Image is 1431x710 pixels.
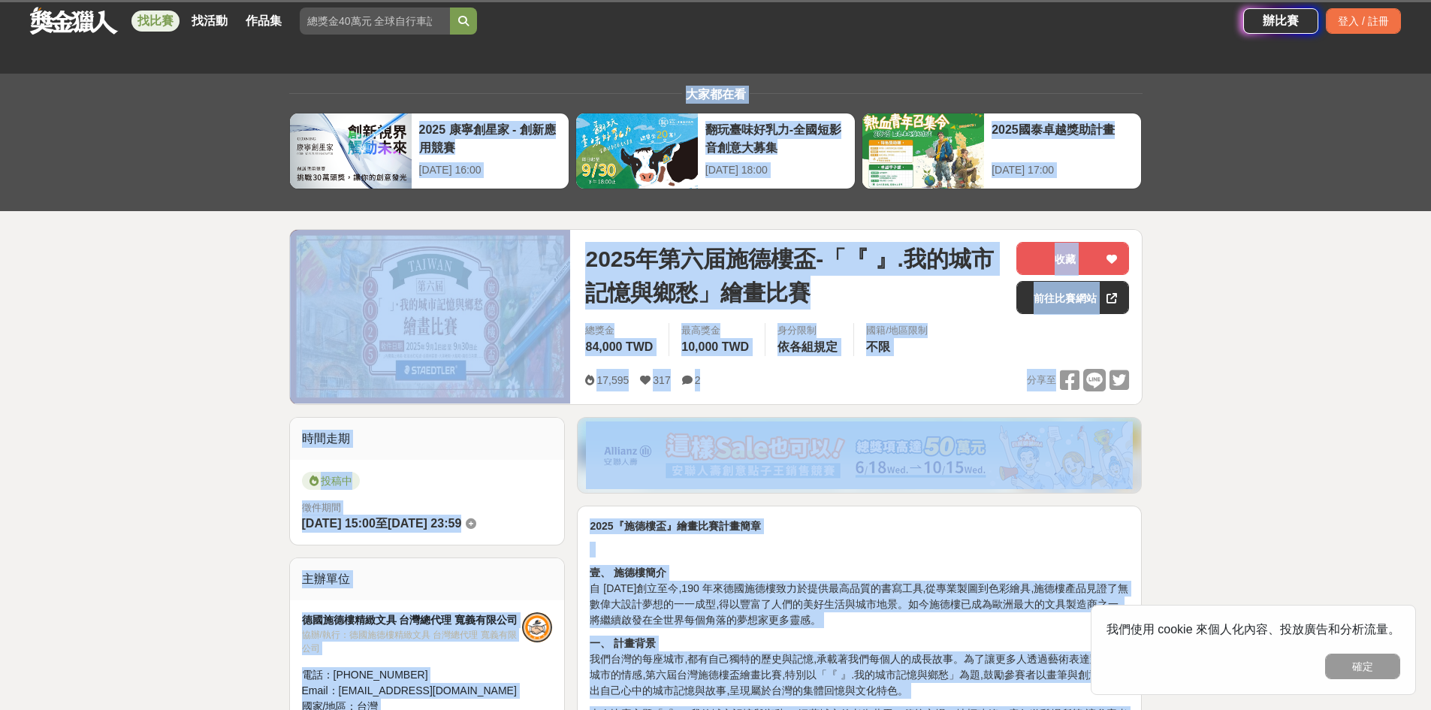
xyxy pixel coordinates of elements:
span: 我們使用 cookie 來個人化內容、投放廣告和分析流量。 [1106,623,1400,636]
span: 依各組規定 [777,340,838,353]
span: 不限 [866,340,890,353]
input: 總獎金40萬元 全球自行車設計比賽 [300,8,450,35]
strong: 2025『施德樓盃』繪畫比賽計畫簡章 [590,520,760,532]
strong: 一、 計畫背景 [590,637,656,649]
div: 時間走期 [290,418,565,460]
p: 自 [DATE]創立至今,190 年來德國施德樓致力於提供最高品質的書寫工具,從專業製圖到色彩繪具,施德樓產品見證了無數偉大設計夢想的一一成型,得以豐富了人們的美好生活與城市地景。如今施德樓已成... [590,565,1129,628]
span: 投稿中 [302,472,360,490]
div: [DATE] 16:00 [419,162,561,178]
div: 2025 康寧創星家 - 創新應用競賽 [419,121,561,155]
span: 2 [695,374,701,386]
span: 大家都在看 [682,88,750,101]
p: 我們台灣的每座城市,都有自己獨特的歷史與記憶,承載著我們每個人的成長故事。為了讓更多人透過藝術表達對自己城市的情感,第六屆台灣施德樓盃繪畫比賽,特別以「『 』.我的城市記憶與鄉愁」為題,鼓勵參賽... [590,636,1129,699]
button: 收藏 [1016,242,1129,275]
a: 辦比賽 [1243,8,1318,34]
span: 至 [376,517,388,530]
span: 317 [653,374,670,386]
a: 2025 康寧創星家 - 創新應用競賽[DATE] 16:00 [289,113,569,189]
span: [DATE] 15:00 [302,517,376,530]
div: 電話： [PHONE_NUMBER] [302,667,523,683]
div: Email： [EMAIL_ADDRESS][DOMAIN_NAME] [302,683,523,699]
div: 2025國泰卓越獎助計畫 [992,121,1134,155]
span: 17,595 [596,374,629,386]
div: 翻玩臺味好乳力-全國短影音創意大募集 [705,121,847,155]
button: 確定 [1325,654,1400,679]
a: 2025國泰卓越獎助計畫[DATE] 17:00 [862,113,1142,189]
div: 身分限制 [777,323,841,338]
div: 登入 / 註冊 [1326,8,1401,34]
a: 找比賽 [131,11,180,32]
a: 翻玩臺味好乳力-全國短影音創意大募集[DATE] 18:00 [575,113,856,189]
span: 最高獎金 [681,323,753,338]
div: [DATE] 18:00 [705,162,847,178]
div: [DATE] 17:00 [992,162,1134,178]
div: 協辦/執行： 德國施德樓精緻文具 台灣總代理 寬義有限公司 [302,628,523,655]
span: 10,000 TWD [681,340,749,353]
img: Cover Image [290,230,571,403]
div: 德國施德樓精緻文具 台灣總代理 寬義有限公司 [302,612,523,628]
span: 總獎金 [585,323,657,338]
a: 作品集 [240,11,288,32]
span: 徵件期間 [302,502,341,513]
span: 分享至 [1027,369,1056,391]
div: 國籍/地區限制 [866,323,928,338]
div: 主辦單位 [290,558,565,600]
span: 84,000 TWD [585,340,653,353]
span: 2025年第六届施德樓盃-「『 』.我的城市記憶與鄉愁」繪畫比賽 [585,242,1004,310]
a: 找活動 [186,11,234,32]
img: dcc59076-91c0-4acb-9c6b-a1d413182f46.png [586,421,1133,489]
strong: 壹、 施德樓簡介 [590,566,666,579]
a: 前往比賽網站 [1016,281,1129,314]
span: [DATE] 23:59 [388,517,461,530]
